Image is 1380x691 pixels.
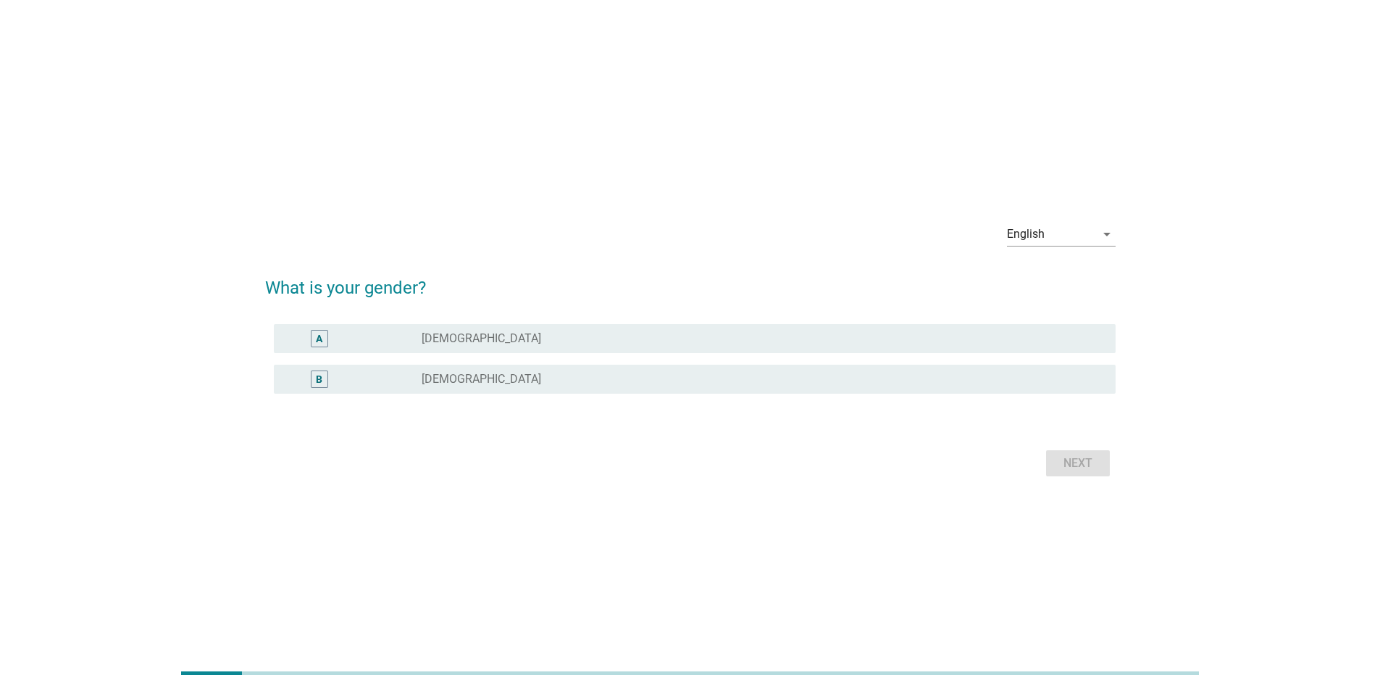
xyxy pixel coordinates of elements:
[1098,225,1116,243] i: arrow_drop_down
[1007,228,1045,241] div: English
[265,260,1116,301] h2: What is your gender?
[422,372,541,386] label: [DEMOGRAPHIC_DATA]
[422,331,541,346] label: [DEMOGRAPHIC_DATA]
[316,371,322,386] div: B
[316,331,322,346] div: A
